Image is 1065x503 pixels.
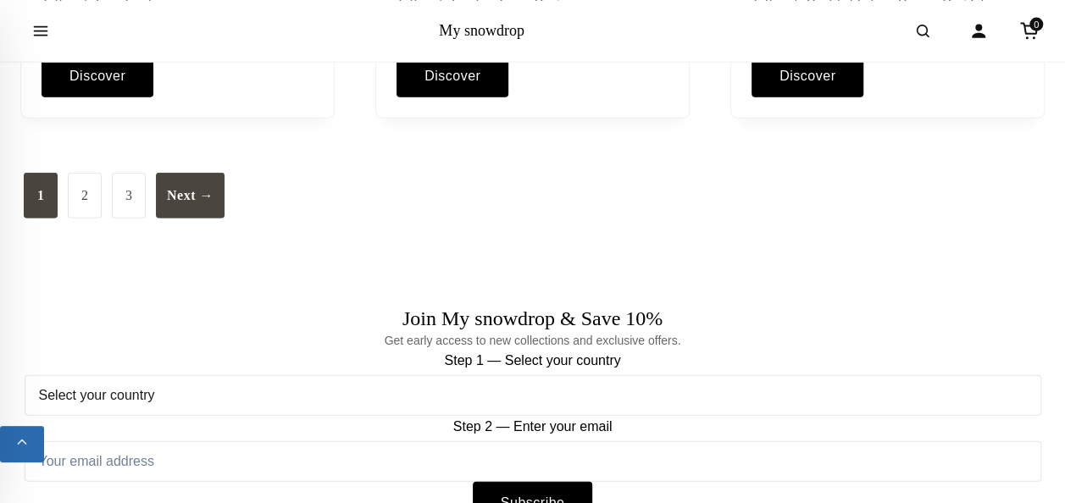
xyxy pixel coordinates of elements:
a: Next → [156,173,225,218]
p: Get early access to new collections and exclusive offers. [25,331,1041,350]
a: 3 [112,173,146,218]
span: 1 [24,173,58,218]
a: My snowdrop [439,21,524,38]
nav: Posts pagination [20,173,1045,218]
a: Account [960,12,997,49]
button: Open menu [17,7,64,54]
a: Discover [397,55,508,97]
a: Discover [42,55,153,97]
a: Cart [1011,12,1048,49]
label: Step 2 — Enter your email [25,416,1041,438]
a: Discover [752,55,863,97]
button: Open search [899,7,946,54]
input: Your email address [25,441,1041,482]
label: Step 1 — Select your country [25,350,1041,372]
h2: Join My snowdrop & Save 10% [25,307,1041,331]
span: 0 [1029,17,1043,30]
a: 2 [68,173,102,218]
